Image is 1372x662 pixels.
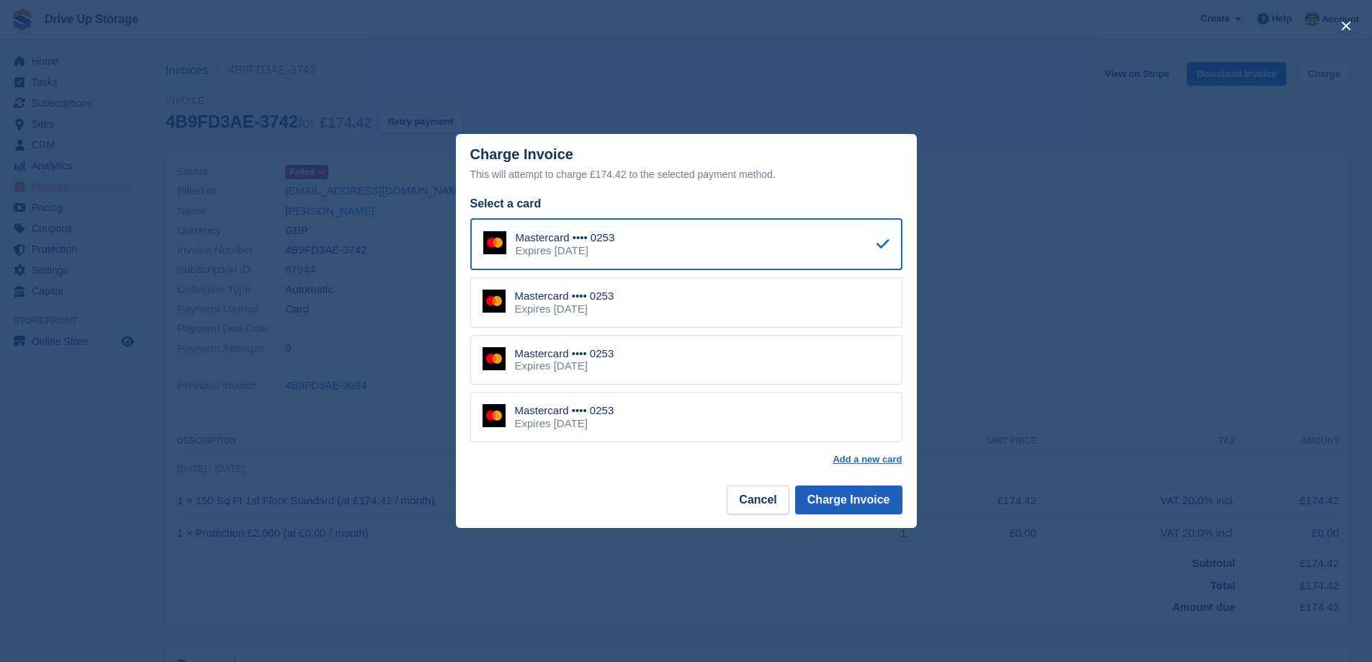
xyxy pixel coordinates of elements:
[515,347,614,360] div: Mastercard •••• 0253
[470,166,902,183] div: This will attempt to charge £174.42 to the selected payment method.
[483,347,506,370] img: Mastercard Logo
[516,231,615,244] div: Mastercard •••• 0253
[1335,14,1358,37] button: close
[470,195,902,213] div: Select a card
[515,290,614,303] div: Mastercard •••• 0253
[515,404,614,417] div: Mastercard •••• 0253
[515,359,614,372] div: Expires [DATE]
[727,486,789,514] button: Cancel
[470,146,902,183] div: Charge Invoice
[795,486,902,514] button: Charge Invoice
[483,290,506,313] img: Mastercard Logo
[483,404,506,427] img: Mastercard Logo
[516,244,615,257] div: Expires [DATE]
[833,454,902,465] a: Add a new card
[515,417,614,430] div: Expires [DATE]
[515,303,614,316] div: Expires [DATE]
[483,231,506,254] img: Mastercard Logo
